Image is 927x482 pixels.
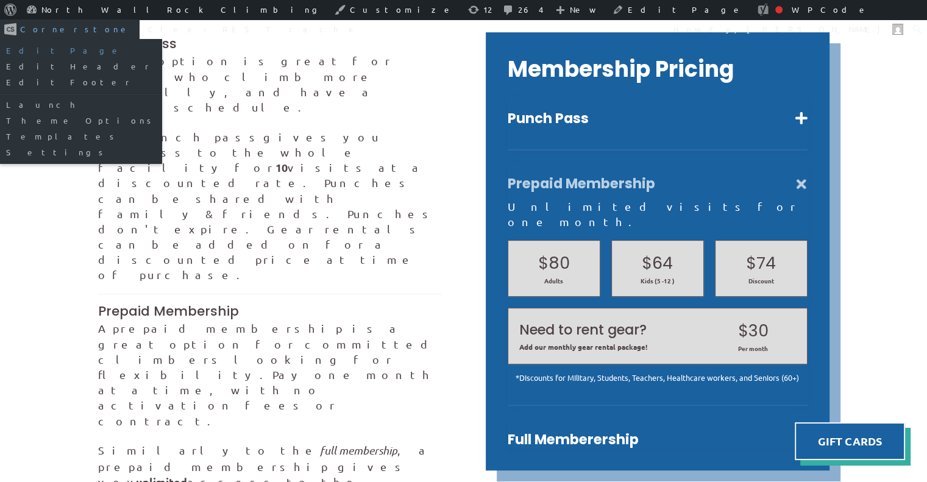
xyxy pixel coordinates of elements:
p: The punch pass [98,129,442,283]
h2: Membership Pricing [508,54,808,85]
div: *Discounts for Military, Students, Teachers, Healthcare workers, and Seniors (60+) [508,372,808,383]
p: Pay one month at a time, with no activation fees or contract. [98,321,442,428]
h2: $30 [711,319,795,342]
span: Adults [519,277,589,285]
div: Focus keyphrase not set [775,6,783,13]
a: Howdy,[PERSON_NAME] [669,19,908,39]
span: gives you access to the whole facility for visits at a discounted rate. Punches can be shared wit... [98,130,436,282]
span: Per month [711,344,795,353]
span: Kids (5 -12 ) [623,277,692,285]
h2: $74 [726,252,796,275]
h2: $80 [519,252,589,275]
h2: Need to rent gear? [519,321,700,340]
span: Discount [726,277,796,285]
h3: Punch Pass [98,35,442,53]
span: A prepaid membership is a great option for committed climbers looking for flexibility. [98,322,439,381]
h3: Prepaid Membership [98,302,442,321]
p: This option is great for those who climb more casually, and have a tight schedule. [98,53,442,115]
h2: $64 [623,252,692,275]
span: Add our monthly gear rental package! [519,342,700,352]
em: full membership [320,444,397,457]
a: Clear REST cache [140,19,368,39]
div: Unlimited visits for one month. [508,199,808,229]
strong: 10 [275,160,288,174]
span: [PERSON_NAME] [747,24,889,34]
